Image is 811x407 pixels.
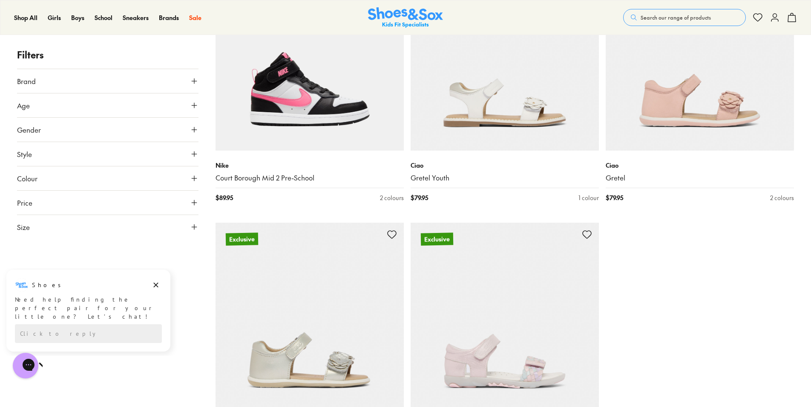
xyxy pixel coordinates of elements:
button: Age [17,93,198,117]
a: Boys [71,13,84,22]
iframe: Gorgias live chat messenger [9,350,43,381]
a: Court Borough Mid 2 Pre-School [216,173,404,183]
span: $ 79.95 [606,193,623,202]
p: Exclusive [226,233,258,246]
a: Girls [48,13,61,22]
img: SNS_Logo_Responsive.svg [368,7,443,28]
span: Size [17,222,30,232]
a: School [95,13,112,22]
img: Shoes logo [15,10,29,23]
span: Price [17,198,32,208]
a: Gretel Youth [411,173,599,183]
span: Style [17,149,32,159]
button: Price [17,191,198,215]
button: Brand [17,69,198,93]
h3: Shoes [32,12,66,21]
button: Colour [17,166,198,190]
button: Dismiss campaign [150,11,162,23]
div: Campaign message [6,1,170,83]
a: Sale [189,13,201,22]
p: Exclusive [421,233,453,246]
span: Gender [17,125,41,135]
div: 1 colour [578,193,599,202]
button: Size [17,215,198,239]
span: Colour [17,173,37,183]
div: 2 colours [770,193,794,202]
a: Shoes & Sox [368,7,443,28]
span: Age [17,100,30,110]
button: Style [17,142,198,166]
button: Gender [17,118,198,142]
p: Ciao [411,161,599,170]
span: $ 89.95 [216,193,233,202]
button: Search our range of products [623,9,746,26]
div: 2 colours [380,193,404,202]
a: Brands [159,13,179,22]
a: Gretel [606,173,794,183]
p: Filters [17,48,198,62]
a: Shop All [14,13,37,22]
span: Search our range of products [641,14,711,21]
p: Nike [216,161,404,170]
div: Message from Shoes. Need help finding the perfect pair for your little one? Let’s chat! [6,10,170,52]
div: Reply to the campaigns [15,56,162,75]
span: Brand [17,76,36,86]
div: Need help finding the perfect pair for your little one? Let’s chat! [15,27,162,52]
a: Sneakers [123,13,149,22]
span: $ 79.95 [411,193,428,202]
p: Ciao [606,161,794,170]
